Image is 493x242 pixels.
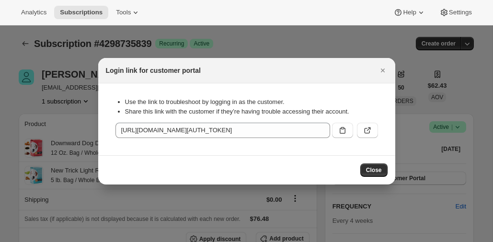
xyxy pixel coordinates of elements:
[376,64,390,77] button: Close
[60,9,103,16] span: Subscriptions
[15,6,52,19] button: Analytics
[125,97,378,107] li: Use the link to troubleshoot by logging in as the customer.
[125,107,378,116] li: Share this link with the customer if they’re having trouble accessing their account.
[434,6,478,19] button: Settings
[366,166,382,174] span: Close
[403,9,416,16] span: Help
[360,163,388,177] button: Close
[110,6,146,19] button: Tools
[54,6,108,19] button: Subscriptions
[449,9,472,16] span: Settings
[21,9,46,16] span: Analytics
[388,6,431,19] button: Help
[116,9,131,16] span: Tools
[106,66,201,75] h2: Login link for customer portal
